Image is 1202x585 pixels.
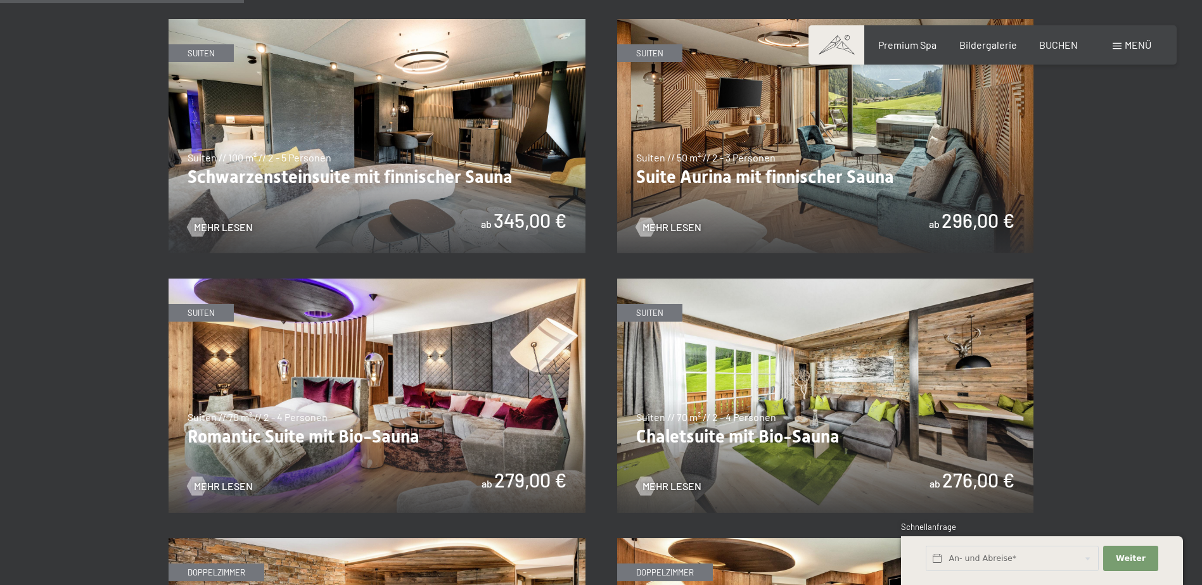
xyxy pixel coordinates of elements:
[169,279,585,513] img: Romantic Suite mit Bio-Sauna
[617,539,1034,546] a: Suite Deluxe mit Sauna
[169,20,585,27] a: Schwarzensteinsuite mit finnischer Sauna
[617,19,1034,253] img: Suite Aurina mit finnischer Sauna
[636,479,701,493] a: Mehr Lesen
[1039,39,1078,51] a: BUCHEN
[194,220,253,234] span: Mehr Lesen
[194,479,253,493] span: Mehr Lesen
[617,279,1034,287] a: Chaletsuite mit Bio-Sauna
[901,522,956,532] span: Schnellanfrage
[643,479,701,493] span: Mehr Lesen
[959,39,1017,51] a: Bildergalerie
[878,39,937,51] a: Premium Spa
[169,539,585,546] a: Nature Suite mit Sauna
[169,19,585,253] img: Schwarzensteinsuite mit finnischer Sauna
[188,479,253,493] a: Mehr Lesen
[636,220,701,234] a: Mehr Lesen
[169,279,585,287] a: Romantic Suite mit Bio-Sauna
[1116,553,1146,564] span: Weiter
[188,220,253,234] a: Mehr Lesen
[643,220,701,234] span: Mehr Lesen
[1125,39,1151,51] span: Menü
[1103,546,1158,572] button: Weiter
[617,20,1034,27] a: Suite Aurina mit finnischer Sauna
[617,279,1034,513] img: Chaletsuite mit Bio-Sauna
